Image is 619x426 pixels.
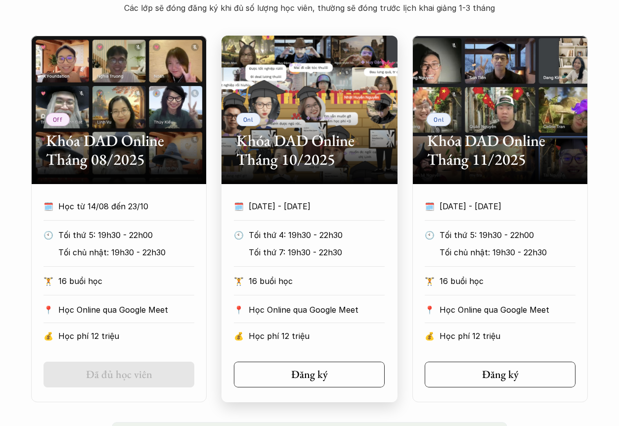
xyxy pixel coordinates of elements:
a: Đăng ký [425,362,575,387]
p: 🕙 [234,228,244,242]
p: [DATE] - [DATE] [249,199,366,214]
p: Tối thứ 7: 19h30 - 22h30 [249,245,385,260]
p: [DATE] - [DATE] [440,199,557,214]
p: 📍 [425,305,435,315]
p: Các lớp sẽ đóng đăng ký khi đủ số lượng học viên, thường sẽ đóng trước lịch khai giảng 1-3 tháng [112,0,507,15]
p: 🏋️ [234,274,244,288]
p: 📍 [44,305,53,315]
p: 🗓️ [44,199,53,214]
p: Tối chủ nhật: 19h30 - 22h30 [440,245,575,260]
p: Tối thứ 5: 19h30 - 22h00 [58,228,194,242]
h5: Đăng ký [482,368,519,381]
h5: Đăng ký [291,368,328,381]
p: 16 buổi học [58,274,194,288]
p: 16 buổi học [249,274,385,288]
p: Học Online qua Google Meet [440,302,575,317]
p: 💰 [234,329,244,343]
h2: Khóa DAD Online Tháng 08/2025 [46,131,192,169]
p: 16 buổi học [440,274,575,288]
p: Học từ 14/08 đến 23/10 [58,199,176,214]
p: Học phí 12 triệu [440,329,575,343]
p: Học phí 12 triệu [58,329,194,343]
h5: Đã đủ học viên [86,368,152,381]
p: Tối thứ 5: 19h30 - 22h00 [440,228,575,242]
p: 💰 [425,329,435,343]
p: 📍 [234,305,244,315]
p: 🗓️ [425,199,435,214]
p: 🏋️ [44,274,53,288]
p: Học Online qua Google Meet [58,302,194,317]
p: 🕙 [44,228,53,242]
p: Off [53,116,63,123]
p: 🗓️ [234,199,244,214]
h2: Khóa DAD Online Tháng 11/2025 [427,131,574,169]
p: Học Online qua Google Meet [249,302,385,317]
p: 🏋️ [425,274,435,288]
p: Tối chủ nhật: 19h30 - 22h30 [58,245,194,260]
p: Tối thứ 4: 19h30 - 22h30 [249,228,385,242]
h2: Khóa DAD Online Tháng 10/2025 [236,131,383,169]
a: Đăng ký [234,362,385,387]
p: Học phí 12 triệu [249,329,385,343]
p: Onl [243,116,254,123]
p: Onl [434,116,444,123]
p: 💰 [44,329,53,343]
p: 🕙 [425,228,435,242]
